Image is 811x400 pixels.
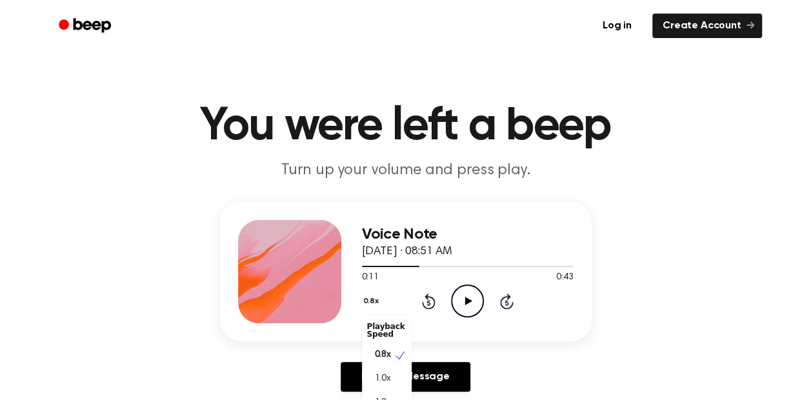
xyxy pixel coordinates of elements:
[50,14,123,39] a: Beep
[362,226,574,243] h3: Voice Note
[590,11,645,41] a: Log in
[362,271,379,285] span: 0:11
[556,271,573,285] span: 0:43
[158,160,654,181] p: Turn up your volume and press play.
[362,290,384,312] button: 0.8x
[341,362,470,392] a: Reply to Message
[362,317,412,343] div: Playback Speed
[375,372,391,386] span: 1.0x
[75,103,736,150] h1: You were left a beep
[652,14,762,38] a: Create Account
[362,246,452,257] span: [DATE] · 08:51 AM
[375,348,391,362] span: 0.8x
